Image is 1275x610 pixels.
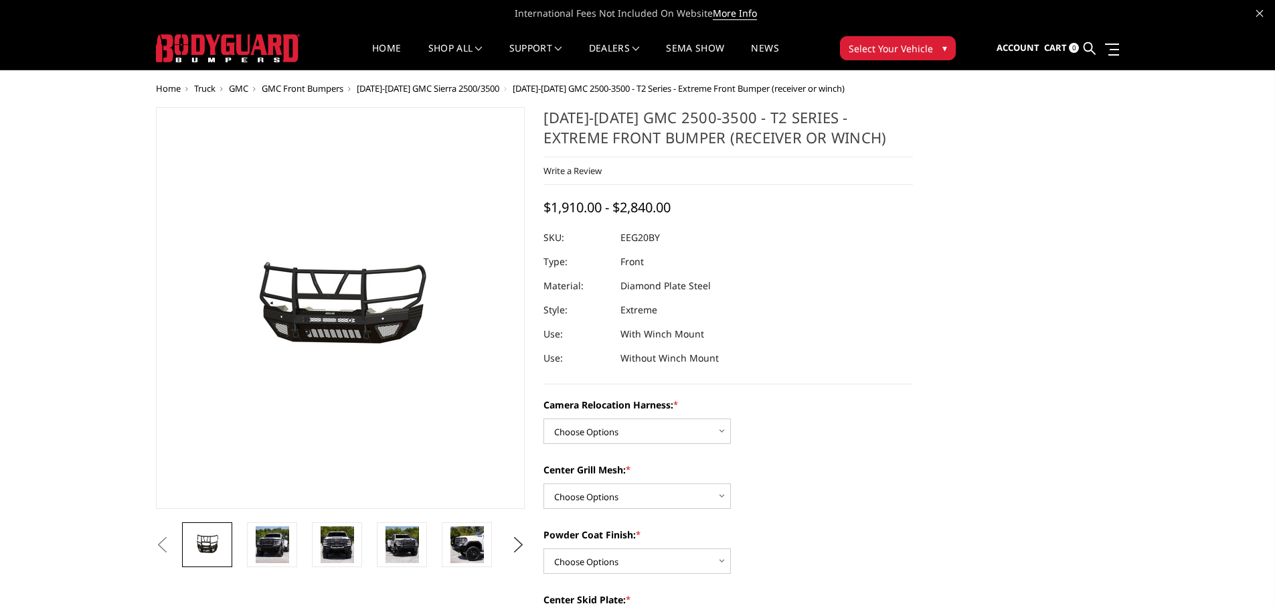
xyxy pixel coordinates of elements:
dd: Without Winch Mount [620,346,719,370]
a: Dealers [589,44,640,70]
span: [DATE]-[DATE] GMC 2500-3500 - T2 Series - Extreme Front Bumper (receiver or winch) [513,82,845,94]
a: Account [997,30,1039,66]
span: Cart [1044,42,1067,54]
a: Cart 0 [1044,30,1079,66]
dd: With Winch Mount [620,322,704,346]
a: [DATE]-[DATE] GMC Sierra 2500/3500 [357,82,499,94]
a: Support [509,44,562,70]
img: BODYGUARD BUMPERS [156,34,300,62]
a: Home [156,82,181,94]
dt: Style: [543,298,610,322]
label: Camera Relocation Harness: [543,398,913,412]
label: Center Skid Plate: [543,593,913,607]
a: shop all [428,44,483,70]
button: Previous [153,535,173,555]
span: ▾ [942,41,947,55]
span: Account [997,42,1039,54]
button: Select Your Vehicle [840,36,956,60]
span: 0 [1069,43,1079,53]
img: 2020-2023 GMC 2500-3500 - T2 Series - Extreme Front Bumper (receiver or winch) [321,526,354,563]
dt: Material: [543,274,610,298]
label: Center Grill Mesh: [543,463,913,477]
a: Home [372,44,401,70]
label: Powder Coat Finish: [543,528,913,542]
img: 2020-2023 GMC 2500-3500 - T2 Series - Extreme Front Bumper (receiver or winch) [450,526,484,563]
dd: Diamond Plate Steel [620,274,711,298]
span: $1,910.00 - $2,840.00 [543,198,671,216]
dt: Use: [543,322,610,346]
a: News [751,44,778,70]
dt: Use: [543,346,610,370]
a: SEMA Show [666,44,724,70]
img: 2020-2023 GMC 2500-3500 - T2 Series - Extreme Front Bumper (receiver or winch) [256,526,289,563]
button: Next [508,535,528,555]
dd: Extreme [620,298,657,322]
img: 2020-2023 GMC 2500-3500 - T2 Series - Extreme Front Bumper (receiver or winch) [186,526,228,563]
dt: Type: [543,250,610,274]
dt: SKU: [543,226,610,250]
a: 2020-2023 GMC 2500-3500 - T2 Series - Extreme Front Bumper (receiver or winch) [156,107,525,509]
h1: [DATE]-[DATE] GMC 2500-3500 - T2 Series - Extreme Front Bumper (receiver or winch) [543,107,913,157]
a: Truck [194,82,216,94]
dd: EEG20BY [620,226,660,250]
img: 2020-2023 GMC 2500-3500 - T2 Series - Extreme Front Bumper (receiver or winch) [386,526,419,563]
a: GMC Front Bumpers [262,82,343,94]
a: GMC [229,82,248,94]
span: Select Your Vehicle [849,42,933,56]
a: Write a Review [543,165,602,177]
dd: Front [620,250,644,274]
a: More Info [713,7,757,20]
